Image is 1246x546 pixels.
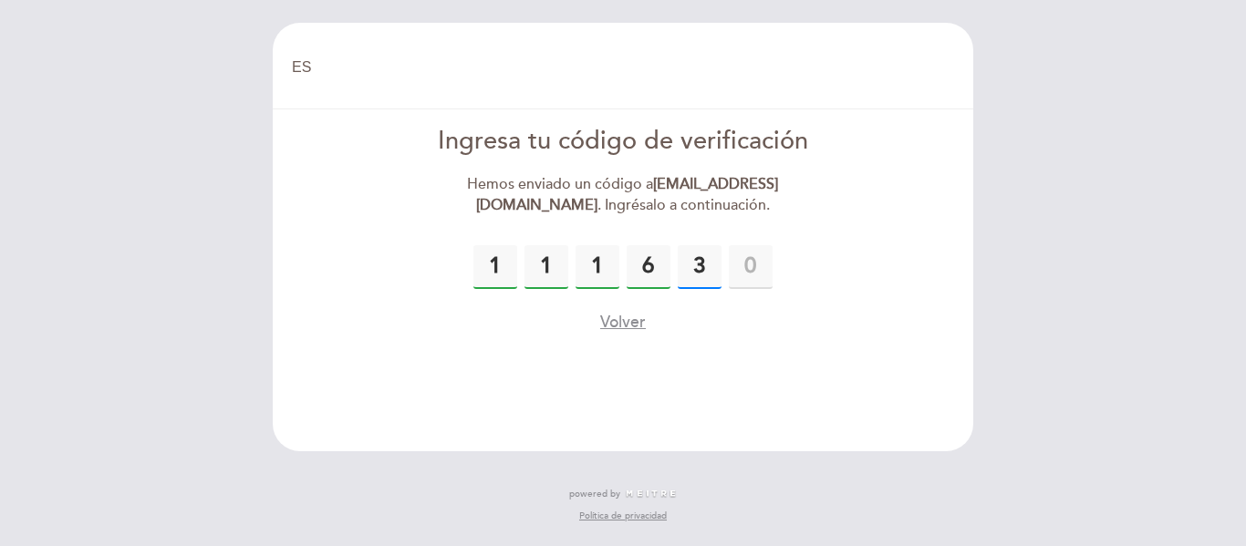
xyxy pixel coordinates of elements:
[600,311,646,334] button: Volver
[476,175,779,214] strong: [EMAIL_ADDRESS][DOMAIN_NAME]
[524,245,568,289] input: 0
[625,489,677,499] img: MEITRE
[678,245,722,289] input: 0
[414,124,833,160] div: Ingresa tu código de verificación
[729,245,773,289] input: 0
[569,488,620,500] span: powered by
[627,245,670,289] input: 0
[414,174,833,216] div: Hemos enviado un código a . Ingrésalo a continuación.
[576,245,619,289] input: 0
[579,510,667,522] a: Política de privacidad
[569,488,677,500] a: powered by
[473,245,517,289] input: 0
